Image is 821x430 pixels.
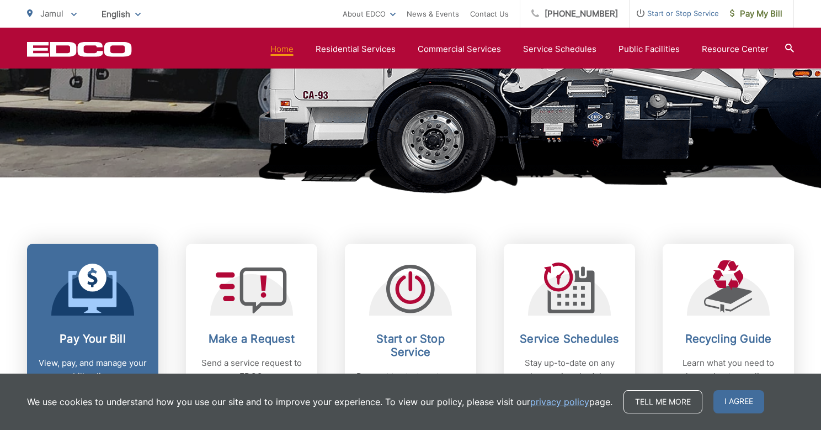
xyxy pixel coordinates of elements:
[674,332,783,345] h2: Recycling Guide
[40,8,63,19] span: Jamul
[730,7,782,20] span: Pay My Bill
[186,244,317,413] a: Make a Request Send a service request to EDCO.
[316,43,396,56] a: Residential Services
[27,41,132,57] a: EDCD logo. Return to the homepage.
[356,332,465,359] h2: Start or Stop Service
[663,244,794,413] a: Recycling Guide Learn what you need to know about recycling.
[38,332,147,345] h2: Pay Your Bill
[343,7,396,20] a: About EDCO
[356,370,465,396] p: Request to start or stop any EDCO services.
[713,390,764,413] span: I agree
[27,244,158,413] a: Pay Your Bill View, pay, and manage your bill online.
[418,43,501,56] a: Commercial Services
[523,43,596,56] a: Service Schedules
[623,390,702,413] a: Tell me more
[470,7,509,20] a: Contact Us
[93,4,149,24] span: English
[515,332,624,345] h2: Service Schedules
[407,7,459,20] a: News & Events
[197,356,306,383] p: Send a service request to EDCO.
[515,356,624,383] p: Stay up-to-date on any changes in schedules.
[530,395,589,408] a: privacy policy
[504,244,635,413] a: Service Schedules Stay up-to-date on any changes in schedules.
[619,43,680,56] a: Public Facilities
[270,43,294,56] a: Home
[27,395,612,408] p: We use cookies to understand how you use our site and to improve your experience. To view our pol...
[702,43,769,56] a: Resource Center
[197,332,306,345] h2: Make a Request
[38,356,147,383] p: View, pay, and manage your bill online.
[674,356,783,383] p: Learn what you need to know about recycling.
